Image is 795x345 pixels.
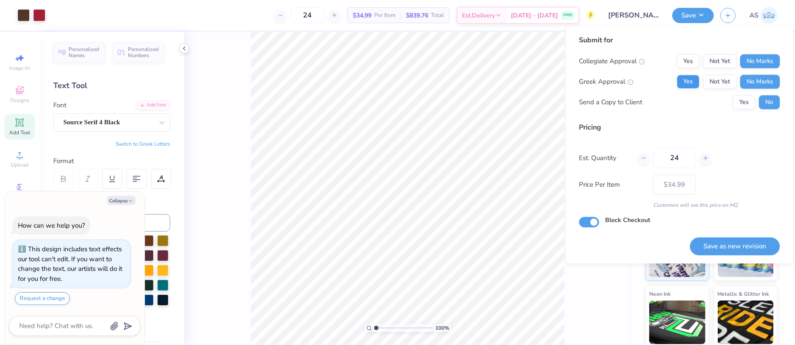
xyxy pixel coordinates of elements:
div: Pricing [579,122,780,133]
label: Price Per Item [579,180,647,190]
button: No Marks [740,54,780,68]
div: Customers will see this price on HQ. [579,201,780,209]
input: Untitled Design [602,7,666,24]
img: Metallic & Glitter Ink [718,301,774,344]
span: FREE [563,12,572,18]
span: Neon Ink [649,289,671,298]
span: [DATE] - [DATE] [511,11,558,20]
button: Not Yet [703,75,736,89]
button: No Marks [740,75,780,89]
button: Request a change [15,292,70,305]
div: How can we help you? [18,221,85,230]
span: AS [750,10,758,20]
div: Submit for [579,35,780,45]
input: – – [653,148,695,168]
label: Font [53,100,66,110]
span: Add Text [9,129,30,136]
div: Add Font [136,100,170,110]
span: Upload [11,161,28,168]
span: Metallic & Glitter Ink [718,289,769,298]
button: Save [672,8,714,23]
div: Text Tool [53,80,170,92]
img: Akshay Singh [761,7,778,24]
label: Est. Quantity [579,153,631,163]
span: Est. Delivery [462,11,495,20]
button: Save as new revision [690,237,780,255]
button: No [759,95,780,109]
div: Collegiate Approval [579,56,645,66]
button: Collapse [107,196,136,205]
label: Block Checkout [605,215,650,225]
button: Not Yet [703,54,736,68]
span: Personalized Names [69,46,100,58]
span: $839.76 [406,11,428,20]
a: AS [750,7,778,24]
button: Yes [677,75,699,89]
span: Image AI [10,65,30,72]
input: – – [290,7,324,23]
span: Per Item [374,11,396,20]
span: Personalized Numbers [128,46,159,58]
span: Designs [10,97,29,104]
button: Yes [677,54,699,68]
img: Neon Ink [649,301,706,344]
div: Send a Copy to Client [579,97,642,107]
div: This design includes text effects our tool can't edit. If you want to change the text, our artist... [18,245,122,283]
button: Yes [733,95,755,109]
div: Format [53,156,171,166]
button: Switch to Greek Letters [116,140,170,147]
div: Greek Approval [579,77,633,87]
span: 100 % [435,324,449,332]
span: Total [431,11,444,20]
span: $34.99 [353,11,372,20]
